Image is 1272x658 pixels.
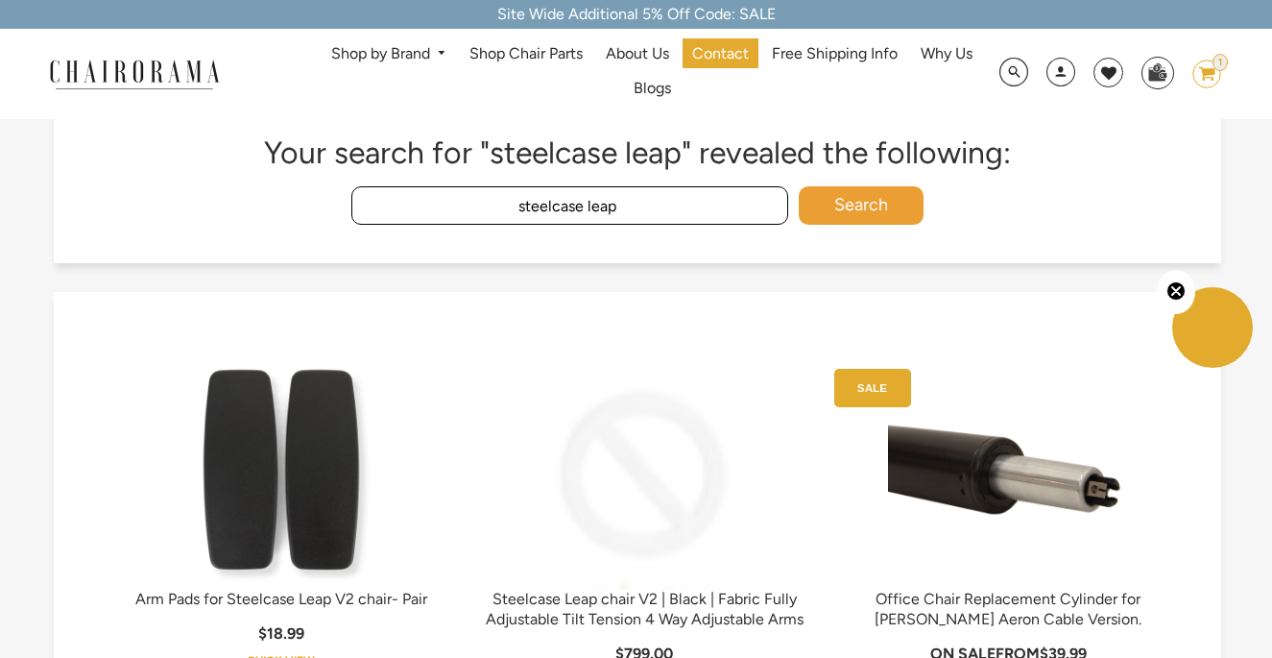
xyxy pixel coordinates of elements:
h1: Your search for "steelcase leap" revealed the following: [92,134,1183,171]
button: Search [799,186,924,225]
button: Close teaser [1157,270,1195,314]
span: $18.99 [258,624,304,643]
a: Arm Pads for Steelcase Leap V2 chair- Pair [135,590,427,608]
a: Free Shipping Info [762,38,907,68]
a: About Us [596,38,679,68]
img: Arm Pads for Steelcase Leap V2 chair- Pair - chairorama [161,350,401,590]
a: Office Chair Replacement Cylinder for Herman Miller Aeron Cable Version. - chairorama [833,350,1183,590]
span: Blogs [634,79,671,99]
a: Blogs [624,74,681,104]
a: Steelcase Leap chair V2 | Black | Fabric Fully Adjustable Tilt Tension 4 Way Adjustable Arms [486,590,804,628]
span: Free Shipping Info [772,44,898,64]
a: 1 [1178,60,1221,88]
a: Contact [683,38,758,68]
img: WhatsApp_Image_2024-07-12_at_16.23.01.webp [1142,58,1172,86]
img: Office Chair Replacement Cylinder for Herman Miller Aeron Cable Version. - chairorama [888,350,1128,590]
a: Office Chair Replacement Cylinder for [PERSON_NAME] Aeron Cable Version. [875,590,1141,628]
a: Shop by Brand [322,39,457,69]
a: Why Us [911,38,982,68]
nav: DesktopNavigation [312,38,993,110]
div: Close teaser [1172,289,1253,370]
a: Shop Chair Parts [460,38,592,68]
a: Arm Pads for Steelcase Leap V2 chair- Pair - chairorama [107,350,456,590]
span: Why Us [921,44,972,64]
text: SALE [857,382,887,395]
img: chairorama [38,57,230,90]
span: Contact [692,44,749,64]
input: Enter Search Terms... [351,186,787,225]
span: Shop Chair Parts [469,44,583,64]
span: About Us [606,44,669,64]
div: 1 [1212,54,1228,71]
